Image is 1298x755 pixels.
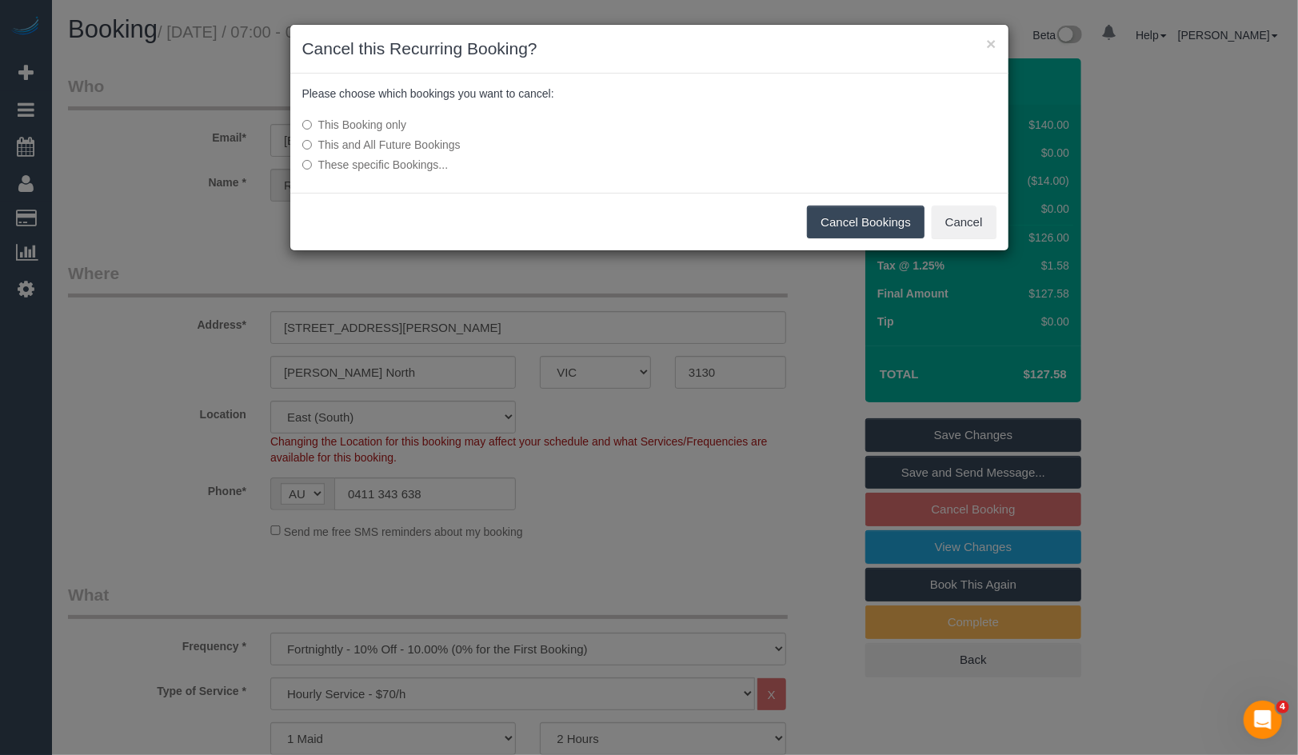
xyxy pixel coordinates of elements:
[1244,701,1282,739] iframe: Intercom live chat
[302,86,996,102] p: Please choose which bookings you want to cancel:
[986,35,996,52] button: ×
[932,206,996,239] button: Cancel
[302,120,313,130] input: This Booking only
[807,206,925,239] button: Cancel Bookings
[302,140,313,150] input: This and All Future Bookings
[302,157,757,173] label: These specific Bookings...
[302,137,757,153] label: This and All Future Bookings
[1276,701,1289,713] span: 4
[302,117,757,133] label: This Booking only
[302,37,996,61] h3: Cancel this Recurring Booking?
[302,160,313,170] input: These specific Bookings...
